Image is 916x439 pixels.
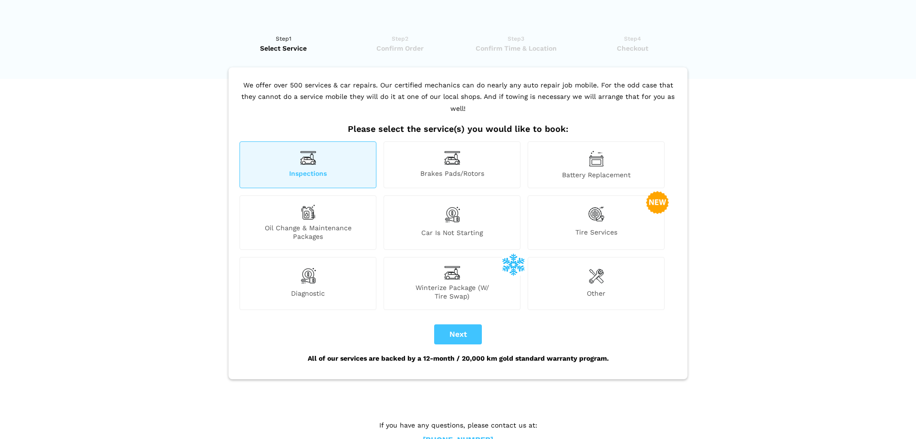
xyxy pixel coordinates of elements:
button: Next [434,324,482,344]
span: Confirm Time & Location [461,43,571,53]
a: Step1 [229,34,339,53]
p: If you have any questions, please contact us at: [308,420,608,430]
span: Diagnostic [240,289,376,300]
a: Step2 [345,34,455,53]
a: Step3 [461,34,571,53]
img: new-badge-2-48.png [646,191,669,214]
a: Step4 [577,34,687,53]
span: Inspections [240,169,376,179]
span: Brakes Pads/Rotors [384,169,520,179]
div: All of our services are backed by a 12-month / 20,000 km gold standard warranty program. [237,344,679,372]
span: Battery Replacement [528,171,664,179]
span: Winterize Package (W/ Tire Swap) [384,283,520,300]
p: We offer over 500 services & car repairs. Our certified mechanics can do nearly any auto repair j... [237,79,679,124]
span: Tire Services [528,228,664,241]
span: Checkout [577,43,687,53]
span: Other [528,289,664,300]
img: winterize-icon_1.png [502,253,525,276]
span: Car is not starting [384,228,520,241]
span: Oil Change & Maintenance Packages [240,224,376,241]
h2: Please select the service(s) you would like to book: [237,124,679,134]
span: Confirm Order [345,43,455,53]
span: Select Service [229,43,339,53]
